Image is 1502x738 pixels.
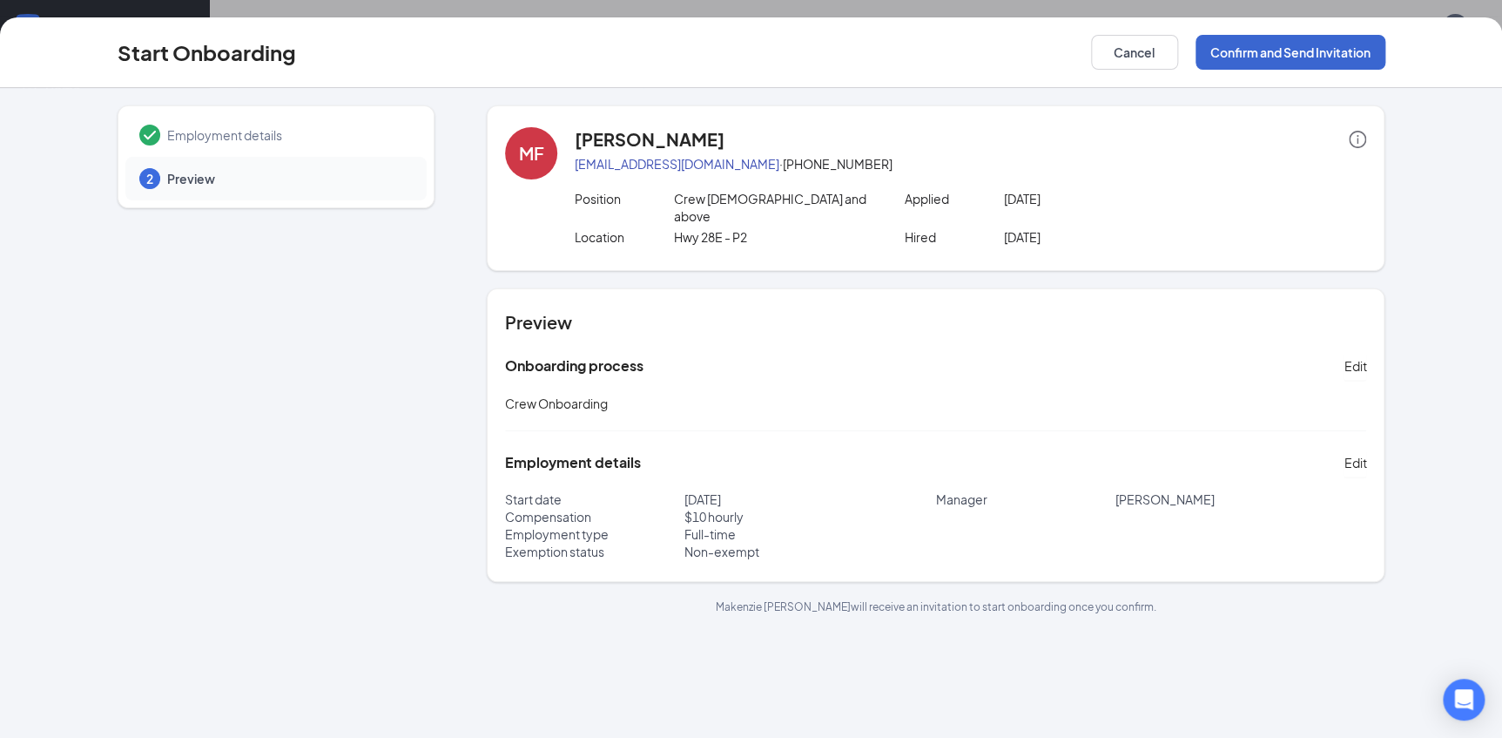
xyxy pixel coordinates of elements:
[118,37,296,67] h3: Start Onboarding
[684,491,936,508] p: [DATE]
[575,228,674,246] p: Location
[1091,35,1178,70] button: Cancel
[575,127,724,152] h4: [PERSON_NAME]
[575,190,674,207] p: Position
[905,190,1004,207] p: Applied
[505,310,1366,335] h4: Preview
[684,543,936,560] p: Non-exempt
[1004,190,1202,207] p: [DATE]
[505,453,641,472] h5: Employment details
[1004,228,1202,246] p: [DATE]
[1196,35,1385,70] button: Confirm and Send Invitation
[674,190,872,225] p: Crew [DEMOGRAPHIC_DATA] and above
[505,356,643,376] h5: Onboarding process
[167,126,409,144] span: Employment details
[1344,357,1366,375] span: Edit
[1344,449,1366,477] button: Edit
[684,525,936,543] p: Full-time
[139,125,160,146] svg: Checkmark
[519,141,544,166] div: MF
[1344,352,1366,380] button: Edit
[575,156,779,172] a: [EMAIL_ADDRESS][DOMAIN_NAME]
[936,491,1115,508] p: Manager
[1344,454,1366,471] span: Edit
[505,396,608,411] span: Crew Onboarding
[505,525,684,543] p: Employment type
[575,155,1366,173] p: · [PHONE_NUMBER]
[167,170,409,187] span: Preview
[505,491,684,508] p: Start date
[505,543,684,560] p: Exemption status
[674,228,872,246] p: Hwy 28E - P2
[1115,491,1367,508] p: [PERSON_NAME]
[1349,131,1366,148] span: info-circle
[146,170,153,187] span: 2
[505,508,684,525] p: Compensation
[1443,679,1485,721] div: Open Intercom Messenger
[684,508,936,525] p: $ 10 hourly
[487,599,1384,614] p: Makenzie [PERSON_NAME] will receive an invitation to start onboarding once you confirm.
[905,228,1004,246] p: Hired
